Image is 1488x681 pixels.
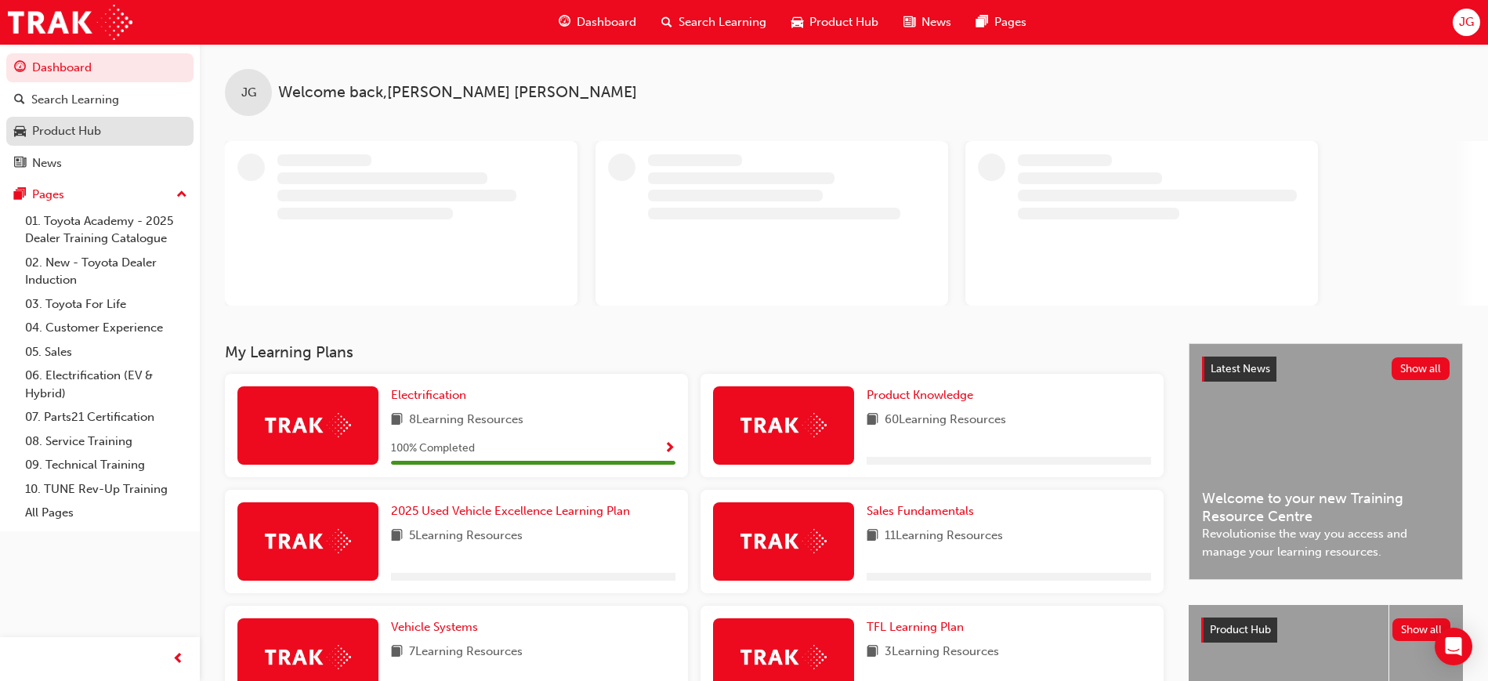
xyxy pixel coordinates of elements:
[31,91,119,109] div: Search Learning
[172,650,184,669] span: prev-icon
[779,6,891,38] a: car-iconProduct Hub
[391,411,403,430] span: book-icon
[176,185,187,205] span: up-icon
[6,53,194,82] a: Dashboard
[1202,357,1450,382] a: Latest NewsShow all
[994,13,1026,31] span: Pages
[964,6,1039,38] a: pages-iconPages
[891,6,964,38] a: news-iconNews
[867,504,974,518] span: Sales Fundamentals
[19,209,194,251] a: 01. Toyota Academy - 2025 Dealer Training Catalogue
[885,411,1006,430] span: 60 Learning Resources
[14,188,26,202] span: pages-icon
[14,125,26,139] span: car-icon
[6,180,194,209] button: Pages
[1459,13,1474,31] span: JG
[559,13,570,32] span: guage-icon
[409,527,523,546] span: 5 Learning Resources
[649,6,779,38] a: search-iconSearch Learning
[19,453,194,477] a: 09. Technical Training
[6,149,194,178] a: News
[6,117,194,146] a: Product Hub
[867,502,980,520] a: Sales Fundamentals
[265,645,351,669] img: Trak
[241,84,256,102] span: JG
[867,386,979,404] a: Product Knowledge
[921,13,951,31] span: News
[867,618,970,636] a: TFL Learning Plan
[19,429,194,454] a: 08. Service Training
[6,85,194,114] a: Search Learning
[1435,628,1472,665] div: Open Intercom Messenger
[664,442,675,456] span: Show Progress
[867,643,878,662] span: book-icon
[391,618,484,636] a: Vehicle Systems
[391,527,403,546] span: book-icon
[740,529,827,553] img: Trak
[1210,623,1271,636] span: Product Hub
[391,388,466,402] span: Electrification
[32,154,62,172] div: News
[679,13,766,31] span: Search Learning
[1211,362,1270,375] span: Latest News
[867,388,973,402] span: Product Knowledge
[885,643,999,662] span: 3 Learning Resources
[391,504,630,518] span: 2025 Used Vehicle Excellence Learning Plan
[19,316,194,340] a: 04. Customer Experience
[546,6,649,38] a: guage-iconDashboard
[225,343,1164,361] h3: My Learning Plans
[1201,618,1450,643] a: Product HubShow all
[740,413,827,437] img: Trak
[809,13,878,31] span: Product Hub
[19,251,194,292] a: 02. New - Toyota Dealer Induction
[19,477,194,502] a: 10. TUNE Rev-Up Training
[19,292,194,317] a: 03. Toyota For Life
[6,50,194,180] button: DashboardSearch LearningProduct HubNews
[1202,525,1450,560] span: Revolutionise the way you access and manage your learning resources.
[19,340,194,364] a: 05. Sales
[976,13,988,32] span: pages-icon
[391,386,472,404] a: Electrification
[278,84,637,102] span: Welcome back , [PERSON_NAME] [PERSON_NAME]
[19,501,194,525] a: All Pages
[14,93,25,107] span: search-icon
[14,61,26,75] span: guage-icon
[409,411,523,430] span: 8 Learning Resources
[577,13,636,31] span: Dashboard
[391,502,636,520] a: 2025 Used Vehicle Excellence Learning Plan
[1453,9,1480,36] button: JG
[1202,490,1450,525] span: Welcome to your new Training Resource Centre
[32,186,64,204] div: Pages
[661,13,672,32] span: search-icon
[391,643,403,662] span: book-icon
[19,364,194,405] a: 06. Electrification (EV & Hybrid)
[32,122,101,140] div: Product Hub
[664,439,675,458] button: Show Progress
[8,5,132,40] img: Trak
[391,440,475,458] span: 100 % Completed
[867,620,964,634] span: TFL Learning Plan
[867,527,878,546] span: book-icon
[265,413,351,437] img: Trak
[885,527,1003,546] span: 11 Learning Resources
[265,529,351,553] img: Trak
[14,157,26,171] span: news-icon
[867,411,878,430] span: book-icon
[1189,343,1463,580] a: Latest NewsShow allWelcome to your new Training Resource CentreRevolutionise the way you access a...
[19,405,194,429] a: 07. Parts21 Certification
[409,643,523,662] span: 7 Learning Resources
[391,620,478,634] span: Vehicle Systems
[740,645,827,669] img: Trak
[791,13,803,32] span: car-icon
[903,13,915,32] span: news-icon
[1392,618,1451,641] button: Show all
[1392,357,1450,380] button: Show all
